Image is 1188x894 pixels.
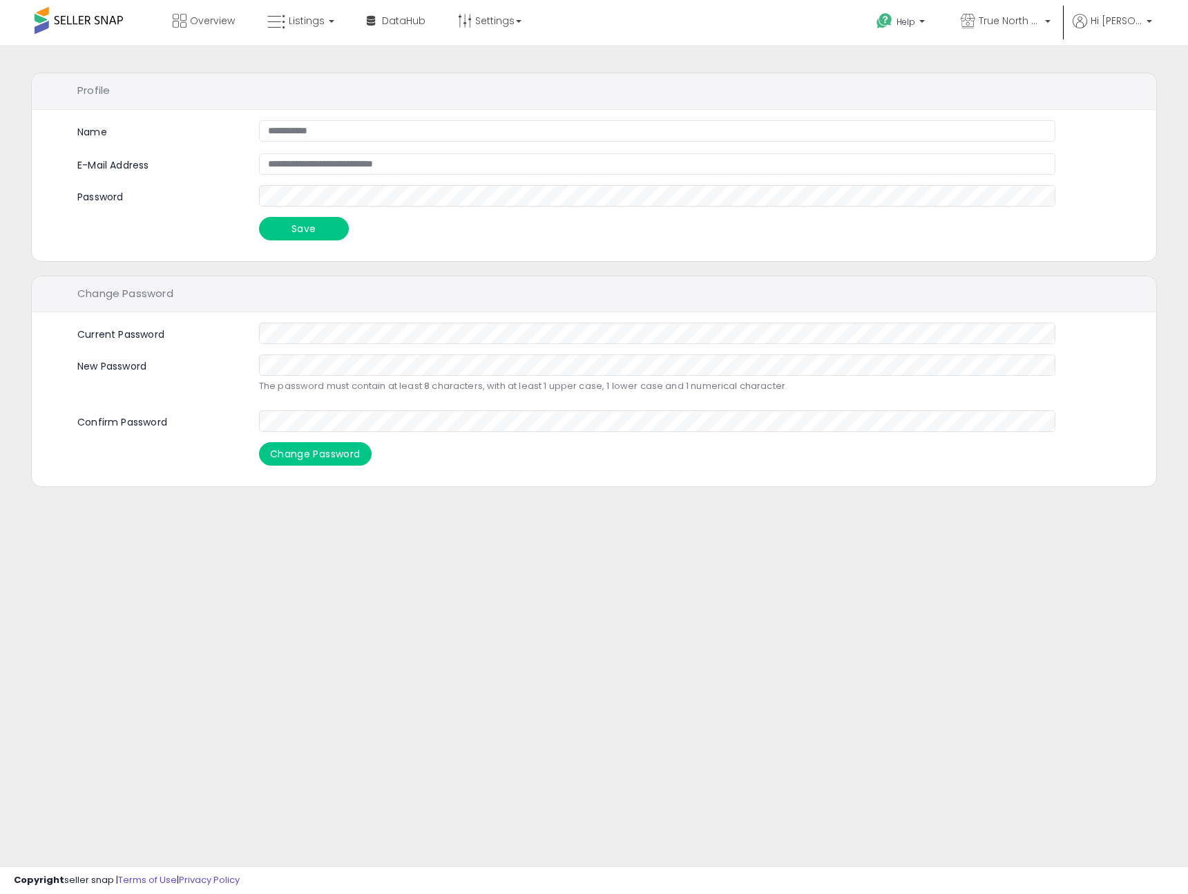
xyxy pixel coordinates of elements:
span: Hi [PERSON_NAME] [1091,14,1142,28]
label: Current Password [67,323,249,342]
button: Change Password [259,442,372,466]
p: The password must contain at least 8 characters, with at least 1 upper case, 1 lower case and 1 n... [259,379,1055,393]
span: Overview [190,14,235,28]
a: Help [865,2,939,45]
label: E-Mail Address [67,153,249,173]
span: Help [897,16,915,28]
i: Get Help [876,12,893,30]
label: New Password [67,354,249,374]
a: Hi [PERSON_NAME] [1073,14,1152,45]
label: Name [77,125,107,140]
span: Listings [289,14,325,28]
label: Confirm Password [67,410,249,430]
button: Save [259,217,349,240]
div: Change Password [32,276,1156,313]
label: Password [67,185,249,205]
div: Profile [32,73,1156,110]
span: True North Supply & Co. - Walmart [979,14,1041,28]
span: DataHub [382,14,425,28]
